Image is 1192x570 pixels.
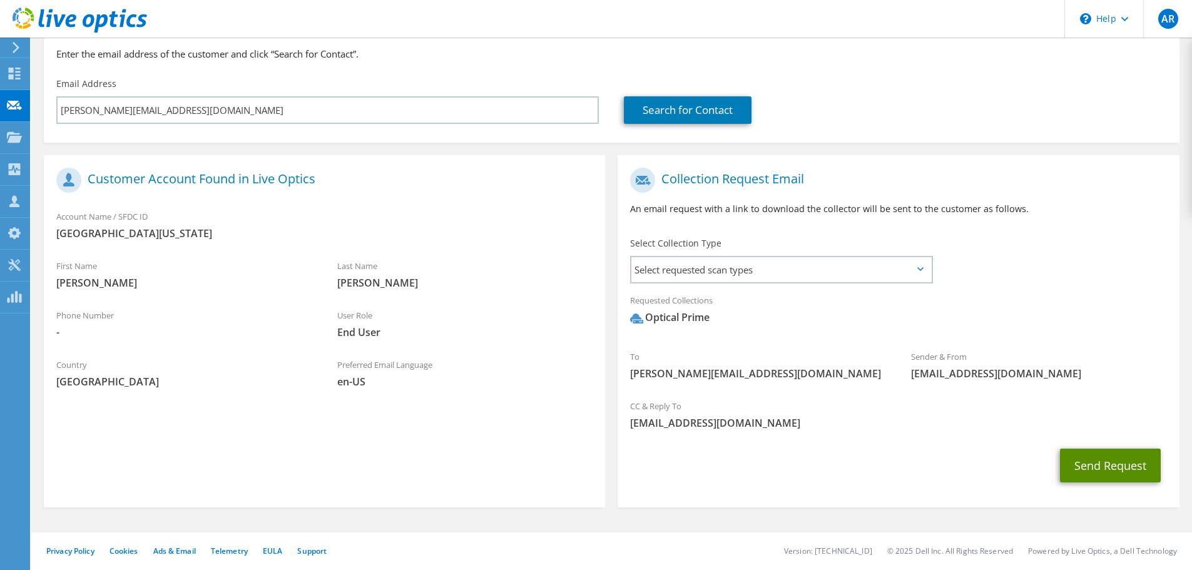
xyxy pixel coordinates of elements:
[1080,13,1091,24] svg: \n
[44,253,325,296] div: First Name
[899,344,1179,387] div: Sender & From
[630,202,1166,216] p: An email request with a link to download the collector will be sent to the customer as follows.
[337,325,593,339] span: End User
[325,352,606,395] div: Preferred Email Language
[56,78,116,90] label: Email Address
[153,546,196,556] a: Ads & Email
[887,546,1013,556] li: © 2025 Dell Inc. All Rights Reserved
[56,325,312,339] span: -
[44,352,325,395] div: Country
[44,203,605,247] div: Account Name / SFDC ID
[56,226,593,240] span: [GEOGRAPHIC_DATA][US_STATE]
[1060,449,1161,482] button: Send Request
[56,276,312,290] span: [PERSON_NAME]
[618,287,1179,337] div: Requested Collections
[56,47,1167,61] h3: Enter the email address of the customer and click “Search for Contact”.
[630,310,710,325] div: Optical Prime
[630,416,1166,430] span: [EMAIL_ADDRESS][DOMAIN_NAME]
[211,546,248,556] a: Telemetry
[325,302,606,345] div: User Role
[337,375,593,389] span: en-US
[631,257,931,282] span: Select requested scan types
[630,237,721,250] label: Select Collection Type
[630,367,886,380] span: [PERSON_NAME][EMAIL_ADDRESS][DOMAIN_NAME]
[44,302,325,345] div: Phone Number
[337,276,593,290] span: [PERSON_NAME]
[56,375,312,389] span: [GEOGRAPHIC_DATA]
[630,168,1160,193] h1: Collection Request Email
[46,546,94,556] a: Privacy Policy
[56,168,586,193] h1: Customer Account Found in Live Optics
[618,393,1179,436] div: CC & Reply To
[110,546,138,556] a: Cookies
[1028,546,1177,556] li: Powered by Live Optics, a Dell Technology
[263,546,282,556] a: EULA
[1158,9,1178,29] span: AR
[325,253,606,296] div: Last Name
[624,96,751,124] a: Search for Contact
[911,367,1167,380] span: [EMAIL_ADDRESS][DOMAIN_NAME]
[784,546,872,556] li: Version: [TECHNICAL_ID]
[297,546,327,556] a: Support
[618,344,899,387] div: To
